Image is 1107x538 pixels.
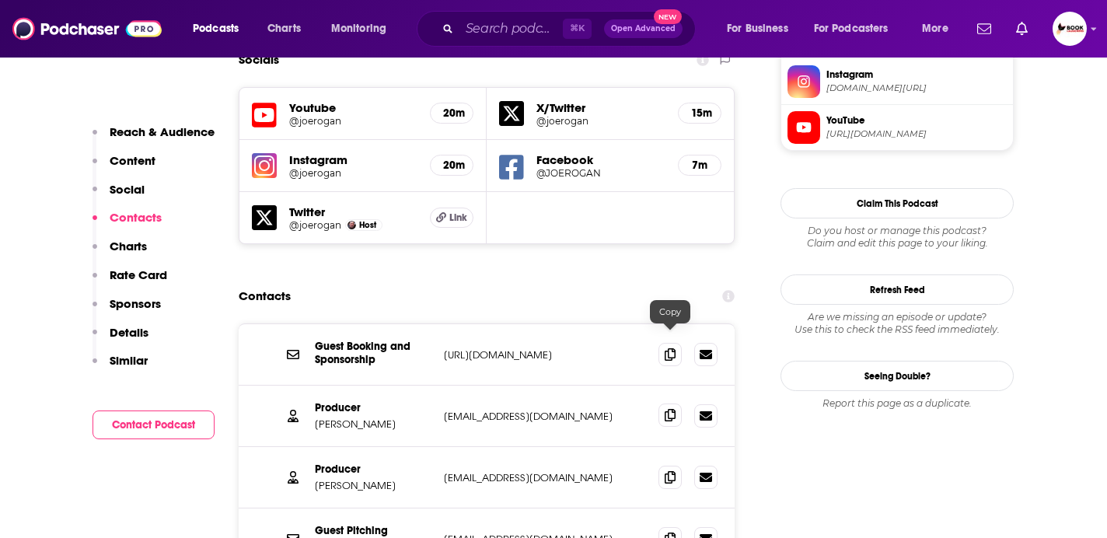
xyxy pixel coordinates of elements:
img: iconImage [252,153,277,178]
h2: Contacts [239,281,291,311]
div: Search podcasts, credits, & more... [431,11,711,47]
h5: X/Twitter [536,100,665,115]
div: Copy [650,300,690,323]
img: Joe Rogan [347,221,356,229]
p: Content [110,153,155,168]
button: Open AdvancedNew [604,19,683,38]
span: New [654,9,682,24]
a: Seeing Double? [780,361,1014,391]
p: [URL][DOMAIN_NAME] [444,348,646,362]
button: Show profile menu [1053,12,1087,46]
button: open menu [911,16,968,41]
span: Host [359,220,376,230]
span: Monitoring [331,18,386,40]
span: Logged in as BookLaunchers [1053,12,1087,46]
button: Claim This Podcast [780,188,1014,218]
h5: 15m [691,107,708,120]
button: Sponsors [93,296,161,325]
a: @joerogan [289,115,417,127]
a: Charts [257,16,310,41]
button: Contacts [93,210,162,239]
span: Podcasts [193,18,239,40]
h5: Youtube [289,100,417,115]
a: @joerogan [536,115,665,127]
button: Rate Card [93,267,167,296]
a: @joerogan [289,167,417,179]
button: Social [93,182,145,211]
span: Charts [267,18,301,40]
a: Link [430,208,473,228]
span: Open Advanced [611,25,676,33]
p: [EMAIL_ADDRESS][DOMAIN_NAME] [444,410,646,423]
a: @JOEROGAN [536,167,665,179]
button: Similar [93,353,148,382]
span: For Podcasters [814,18,889,40]
span: instagram.com/joerogan [826,82,1007,94]
button: Charts [93,239,147,267]
button: Contact Podcast [93,410,215,439]
a: Show notifications dropdown [1010,16,1034,42]
p: Guest Booking and Sponsorship [315,340,431,366]
a: Instagram[DOMAIN_NAME][URL] [787,65,1007,98]
button: Details [93,325,148,354]
button: open menu [716,16,808,41]
input: Search podcasts, credits, & more... [459,16,563,41]
a: Show notifications dropdown [971,16,997,42]
p: Producer [315,463,431,476]
a: YouTube[URL][DOMAIN_NAME] [787,111,1007,144]
span: For Business [727,18,788,40]
p: Details [110,325,148,340]
button: Content [93,153,155,182]
p: Similar [110,353,148,368]
span: Instagram [826,68,1007,82]
span: https://www.youtube.com/@joerogan [826,128,1007,140]
h2: Socials [239,45,279,75]
button: open menu [320,16,407,41]
button: open menu [182,16,259,41]
div: Claim and edit this page to your liking. [780,225,1014,250]
div: Are we missing an episode or update? Use this to check the RSS feed immediately. [780,311,1014,336]
p: Contacts [110,210,162,225]
h5: Facebook [536,152,665,167]
h5: 20m [443,159,460,172]
button: Refresh Feed [780,274,1014,305]
p: Social [110,182,145,197]
h5: 7m [691,159,708,172]
h5: Instagram [289,152,417,167]
span: ⌘ K [563,19,592,39]
span: Do you host or manage this podcast? [780,225,1014,237]
img: User Profile [1053,12,1087,46]
a: @joerogan [289,219,341,231]
p: Producer [315,401,431,414]
p: [PERSON_NAME] [315,417,431,431]
p: Sponsors [110,296,161,311]
button: Reach & Audience [93,124,215,153]
p: [PERSON_NAME] [315,479,431,492]
img: Podchaser - Follow, Share and Rate Podcasts [12,14,162,44]
p: Guest Pitching [315,524,431,537]
span: Link [449,211,467,224]
p: Reach & Audience [110,124,215,139]
div: Report this page as a duplicate. [780,397,1014,410]
h5: Twitter [289,204,417,219]
p: Charts [110,239,147,253]
p: Rate Card [110,267,167,282]
button: open menu [804,16,911,41]
span: More [922,18,948,40]
h5: 20m [443,107,460,120]
p: [EMAIL_ADDRESS][DOMAIN_NAME] [444,471,646,484]
span: YouTube [826,114,1007,128]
